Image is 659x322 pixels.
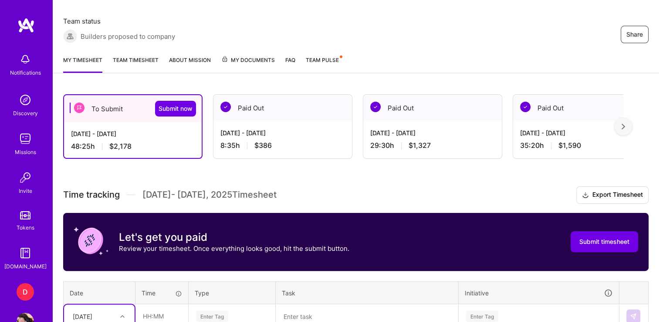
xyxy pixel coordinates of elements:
div: Paid Out [513,95,652,121]
span: $386 [254,141,272,150]
a: My timesheet [63,55,102,73]
p: Review your timesheet. Once everything looks good, hit the submit button. [119,244,349,253]
button: Share [621,26,649,43]
i: icon Download [582,191,589,200]
button: Submit timesheet [571,231,638,252]
div: D [17,283,34,301]
span: $2,178 [109,142,132,151]
div: [DATE] - [DATE] [71,129,195,138]
span: Team Pulse [306,57,339,63]
span: [DATE] - [DATE] , 2025 Timesheet [142,189,277,200]
img: discovery [17,91,34,109]
button: Submit now [155,101,196,116]
th: Task [276,281,459,304]
div: Notifications [10,68,41,77]
img: right [622,123,625,130]
span: Builders proposed to company [81,32,175,41]
div: Missions [15,147,36,157]
div: 48:25 h [71,142,195,151]
span: My Documents [221,55,275,65]
img: coin [74,223,108,258]
img: To Submit [74,103,84,113]
img: Submit [630,313,637,320]
img: logo [17,17,35,33]
img: Builders proposed to company [63,29,77,43]
img: tokens [20,211,30,219]
th: Date [64,281,135,304]
div: 35:20 h [520,141,645,150]
div: Initiative [465,288,613,298]
i: icon Chevron [120,314,125,319]
div: Time [142,288,182,298]
span: Share [626,30,643,39]
th: Type [189,281,276,304]
button: Export Timesheet [576,186,649,204]
div: [DATE] - [DATE] [370,128,495,137]
span: Time tracking [63,189,120,200]
img: Invite [17,169,34,186]
img: bell [17,51,34,68]
a: D [14,283,36,301]
div: To Submit [64,95,202,122]
div: Paid Out [213,95,352,121]
span: $1,327 [409,141,431,150]
span: Team status [63,17,175,26]
div: [DATE] - [DATE] [220,128,345,137]
span: Submit now [159,104,193,113]
a: FAQ [285,55,295,73]
div: Paid Out [363,95,502,121]
span: $1,590 [558,141,581,150]
a: Team Pulse [306,55,341,73]
div: [DATE] [73,312,92,321]
img: Paid Out [520,102,531,112]
a: My Documents [221,55,275,73]
span: Submit timesheet [579,237,629,246]
div: 8:35 h [220,141,345,150]
div: Tokens [17,223,34,232]
a: Team timesheet [113,55,159,73]
div: [DATE] - [DATE] [520,128,645,137]
div: Discovery [13,109,38,118]
a: About Mission [169,55,211,73]
img: Paid Out [220,102,231,112]
img: Paid Out [370,102,381,112]
img: teamwork [17,130,34,147]
div: 29:30 h [370,141,495,150]
h3: Let's get you paid [119,231,349,244]
div: Invite [19,186,32,195]
img: guide book [17,244,34,262]
div: [DOMAIN_NAME] [4,262,47,271]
